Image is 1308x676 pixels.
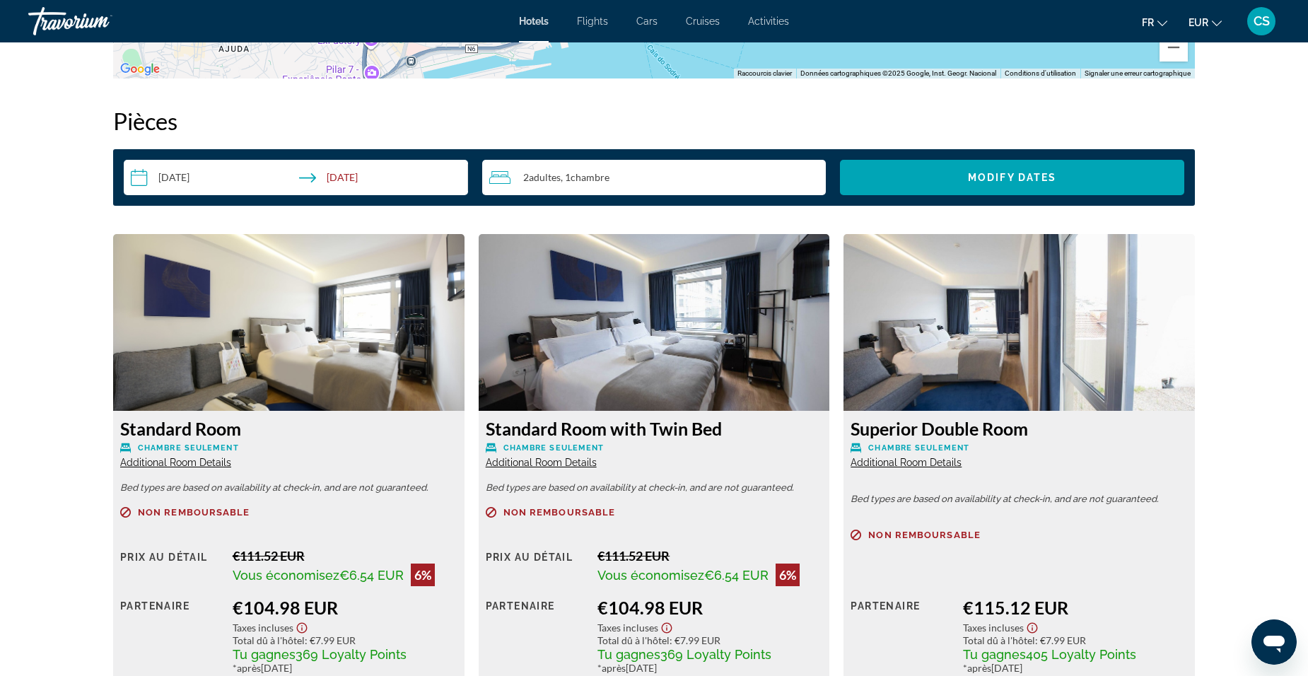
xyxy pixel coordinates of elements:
div: * [DATE] [597,662,822,674]
button: Zoom arrière [1160,33,1188,62]
h2: Pièces [113,107,1195,135]
span: Total dû à l'hôtel [963,634,1035,646]
button: Travelers: 2 adults, 0 children [482,160,827,195]
div: : €7.99 EUR [233,634,457,646]
span: 369 Loyalty Points [660,647,771,662]
div: €111.52 EUR [233,548,457,564]
a: Travorium [28,3,170,40]
div: * [DATE] [963,662,1188,674]
span: Chambre seulement [138,443,239,453]
span: CS [1254,14,1270,28]
span: Chambre seulement [503,443,605,453]
span: Total dû à l'hôtel [233,634,305,646]
span: Additional Room Details [120,457,231,468]
p: Bed types are based on availability at check-in, and are not guaranteed. [851,494,1188,504]
img: Standard Room [113,234,465,411]
img: Google [117,60,163,78]
p: Bed types are based on availability at check-in, and are not guaranteed. [120,483,457,493]
span: €6.54 EUR [704,568,769,583]
a: Hotels [519,16,549,27]
span: Additional Room Details [851,457,962,468]
div: €115.12 EUR [963,597,1188,618]
span: après [967,662,991,674]
span: 405 Loyalty Points [1026,647,1136,662]
a: Conditions d'utilisation (s'ouvre dans un nouvel onglet) [1005,69,1076,77]
button: Modify Dates [840,160,1184,195]
div: Search widget [124,160,1184,195]
span: Additional Room Details [486,457,597,468]
button: Raccourcis clavier [737,69,792,78]
div: : €7.99 EUR [597,634,822,646]
div: 6% [776,564,800,586]
span: Non remboursable [503,508,616,517]
p: Bed types are based on availability at check-in, and are not guaranteed. [486,483,823,493]
div: €104.98 EUR [597,597,822,618]
span: Tu gagnes [233,647,296,662]
div: Prix au détail [486,548,588,586]
div: Partenaire [120,597,222,674]
span: Chambre [571,171,609,183]
span: Taxes incluses [597,622,658,634]
div: Partenaire [851,597,952,674]
a: Signaler une erreur cartographique [1085,69,1191,77]
div: Prix au détail [120,548,222,586]
h3: Superior Double Room [851,418,1188,439]
button: Show Taxes and Fees disclaimer [658,618,675,634]
button: Show Taxes and Fees disclaimer [293,618,310,634]
a: Flights [577,16,608,27]
a: Activities [748,16,789,27]
button: Show Taxes and Fees disclaimer [1024,618,1041,634]
button: Change language [1142,12,1167,33]
span: fr [1142,17,1154,28]
span: Adultes [529,171,561,183]
span: Taxes incluses [963,622,1024,634]
button: Select check in and out date [124,160,468,195]
div: 6% [411,564,435,586]
a: Ouvrir cette zone dans Google Maps (dans une nouvelle fenêtre) [117,60,163,78]
button: User Menu [1243,6,1280,36]
span: Vous économisez [233,568,339,583]
div: €111.52 EUR [597,548,822,564]
span: Non remboursable [138,508,250,517]
span: Données cartographiques ©2025 Google, Inst. Geogr. Nacional [800,69,996,77]
span: Tu gagnes [963,647,1026,662]
div: Partenaire [486,597,588,674]
div: : €7.99 EUR [963,634,1188,646]
span: , 1 [561,172,609,183]
div: * [DATE] [233,662,457,674]
button: Change currency [1189,12,1222,33]
span: après [602,662,626,674]
span: Total dû à l'hôtel [597,634,670,646]
span: Taxes incluses [233,622,293,634]
h3: Standard Room with Twin Bed [486,418,823,439]
span: 2 [523,172,561,183]
span: Modify Dates [968,172,1056,183]
h3: Standard Room [120,418,457,439]
span: Chambre seulement [868,443,969,453]
span: 369 Loyalty Points [296,647,407,662]
span: Tu gagnes [597,647,660,662]
span: Non remboursable [868,530,981,540]
a: Cars [636,16,658,27]
img: Standard Room with Twin Bed [479,234,830,411]
span: €6.54 EUR [339,568,404,583]
iframe: Bouton de lancement de la fenêtre de messagerie [1251,619,1297,665]
img: Superior Double Room [843,234,1195,411]
span: après [237,662,261,674]
span: EUR [1189,17,1208,28]
span: Vous économisez [597,568,704,583]
div: €104.98 EUR [233,597,457,618]
a: Cruises [686,16,720,27]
